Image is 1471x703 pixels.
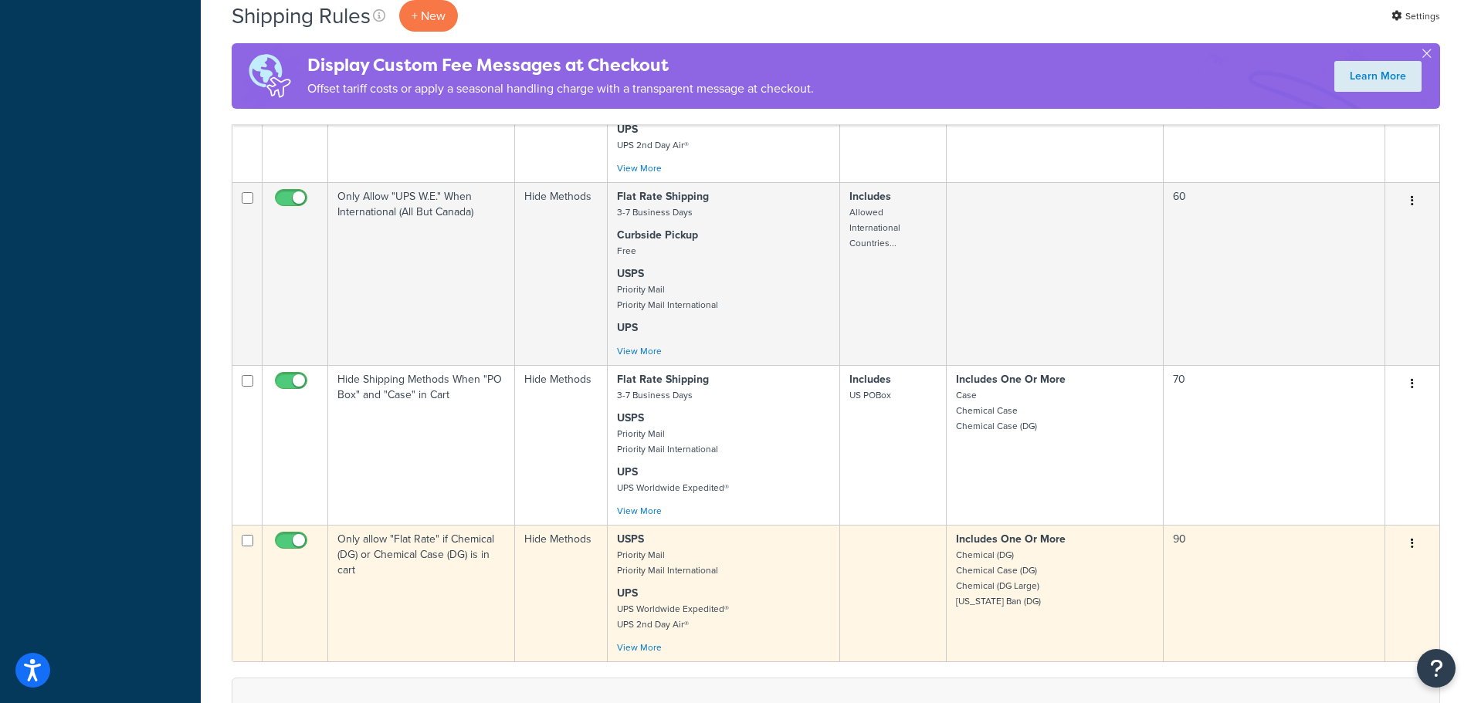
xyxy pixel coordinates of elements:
td: Hide Methods [515,365,608,525]
td: Only allow "Flat Rate" if Chemical (DG) or Chemical Case (DG) is in cart [328,525,515,661]
a: Settings [1391,5,1440,27]
a: View More [617,640,662,654]
strong: Includes One Or More [956,531,1066,547]
small: UPS 2nd Day Air® [617,138,689,152]
td: Hide Shipping Methods When "PO Box" and "Case" in Cart [328,365,515,525]
strong: USPS [617,531,644,547]
td: 70 [1164,365,1385,525]
small: 3-7 Business Days [617,205,693,219]
p: Offset tariff costs or apply a seasonal handling charge with a transparent message at checkout. [307,78,814,100]
td: Only Allow "UPS W.E." When International (All But Canada) [328,182,515,365]
h4: Display Custom Fee Messages at Checkout [307,52,814,78]
strong: Curbside Pickup [617,227,698,243]
td: 60 [1164,182,1385,365]
strong: USPS [617,410,644,426]
small: Priority Mail Priority Mail International [617,427,718,456]
small: US POBox [849,388,891,402]
small: UPS Worldwide Expedited® [617,481,729,495]
a: Learn More [1334,61,1422,92]
button: Open Resource Center [1417,649,1456,688]
td: Hide Methods [515,182,608,365]
strong: UPS [617,464,638,480]
strong: Includes [849,188,891,204]
small: 3-7 Business Days [617,388,693,402]
small: Allowed International Countries... [849,205,900,250]
strong: Includes [849,371,891,387]
strong: UPS [617,319,638,336]
strong: Includes One Or More [956,371,1066,387]
small: Free [617,244,636,258]
small: Chemical (DG) Chemical Case (DG) Chemical (DG Large) [US_STATE] Ban (DG) [956,548,1041,608]
h1: Shipping Rules [232,1,371,31]
img: duties-banner-06bc72dcb5fe05cb3f9472aba00be2ae8eb53ab6f0d8bb03d382ba314ac3c341.png [232,43,307,109]
a: View More [617,161,662,175]
small: UPS Worldwide Expedited® UPS 2nd Day Air® [617,602,729,631]
strong: USPS [617,265,644,282]
a: View More [617,344,662,358]
strong: UPS [617,121,638,137]
strong: Flat Rate Shipping [617,188,709,204]
a: View More [617,504,662,518]
small: Case Chemical Case Chemical Case (DG) [956,388,1037,433]
small: Priority Mail Priority Mail International [617,548,718,577]
td: Hide Methods [515,525,608,661]
strong: UPS [617,585,638,601]
small: Priority Mail Priority Mail International [617,282,718,312]
td: 90 [1164,525,1385,661]
strong: Flat Rate Shipping [617,371,709,387]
